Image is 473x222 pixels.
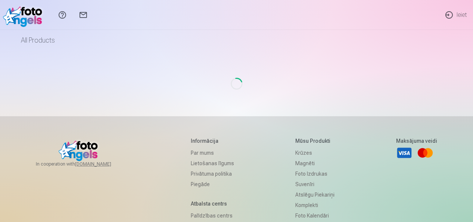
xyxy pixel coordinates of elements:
h5: Atbalsta centrs [191,200,234,207]
a: Krūzes [295,148,334,158]
h5: Maksājuma veidi [396,137,437,145]
a: Lietošanas līgums [191,158,234,169]
a: Privātuma politika [191,169,234,179]
a: [DOMAIN_NAME] [75,161,129,167]
a: Visa [396,145,413,161]
a: Mastercard [417,145,433,161]
a: Komplekti [295,200,334,210]
a: Atslēgu piekariņi [295,189,334,200]
a: Foto izdrukas [295,169,334,179]
span: In cooperation with [36,161,129,167]
h5: Mūsu produkti [295,137,334,145]
img: /v1 [3,3,46,27]
h5: Informācija [191,137,234,145]
a: Magnēti [295,158,334,169]
a: Palīdzības centrs [191,210,234,221]
a: Suvenīri [295,179,334,189]
a: Piegāde [191,179,234,189]
a: Par mums [191,148,234,158]
a: Foto kalendāri [295,210,334,221]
